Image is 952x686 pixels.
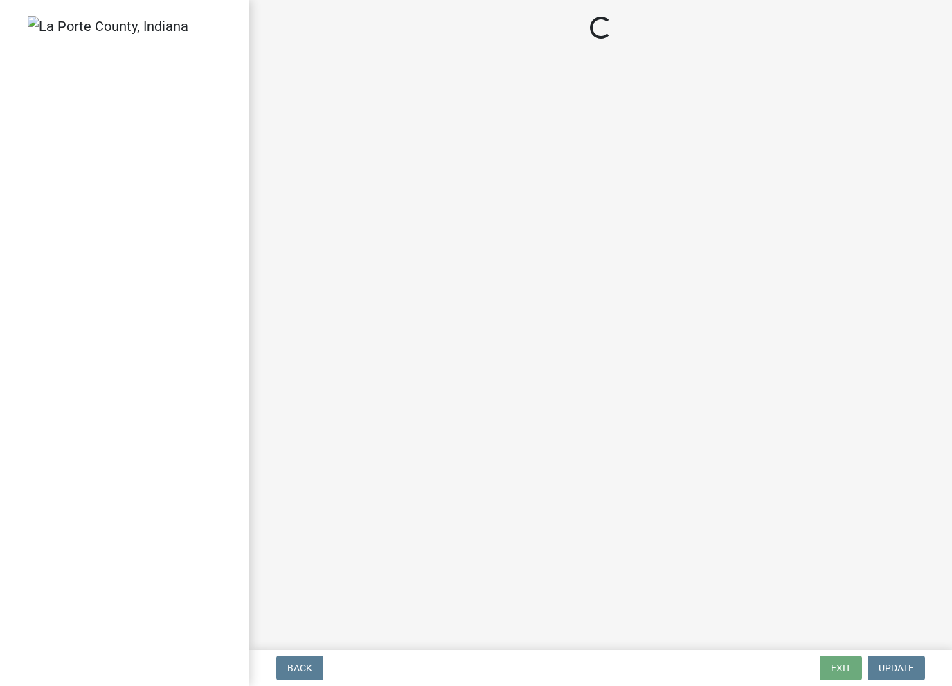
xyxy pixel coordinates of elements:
[287,662,312,674] span: Back
[868,656,925,680] button: Update
[28,16,188,37] img: La Porte County, Indiana
[276,656,323,680] button: Back
[879,662,914,674] span: Update
[820,656,862,680] button: Exit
